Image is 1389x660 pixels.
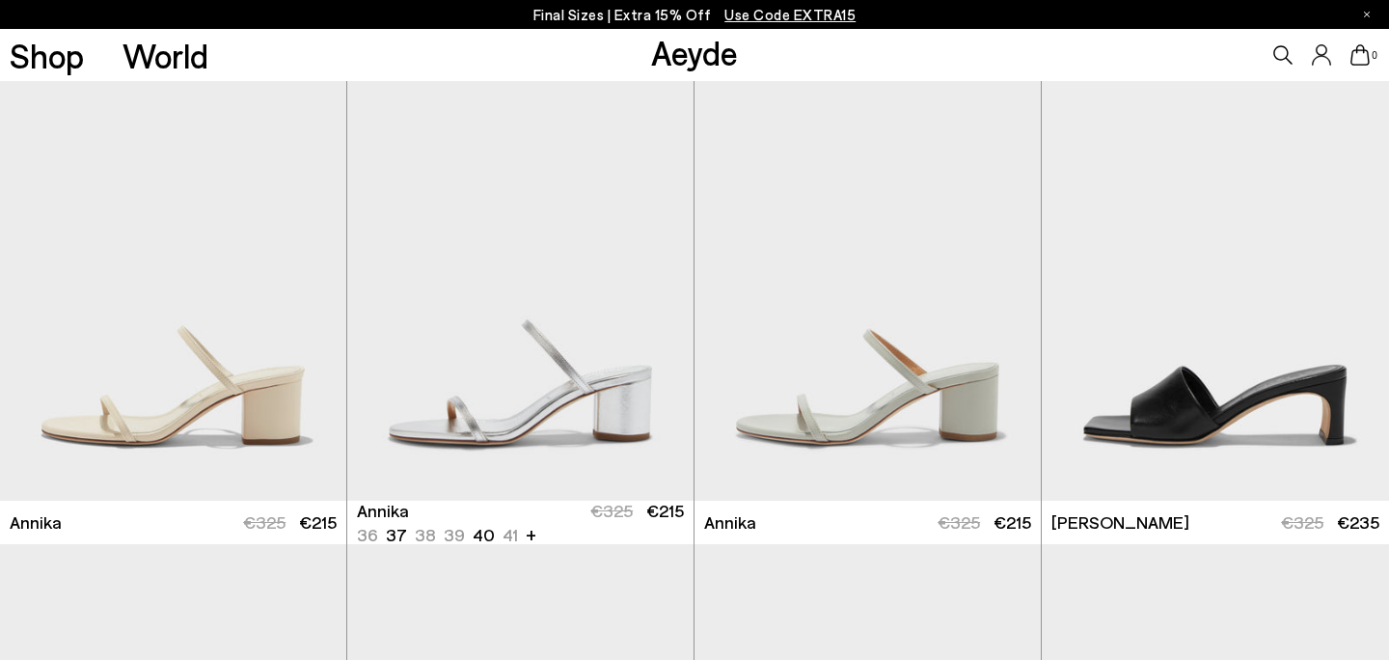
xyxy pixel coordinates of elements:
span: Annika [10,510,62,535]
ul: variant [357,523,512,547]
span: €235 [1337,511,1379,533]
span: Annika [357,499,409,523]
li: 40 [473,523,495,547]
span: €325 [243,511,286,533]
span: €215 [299,511,337,533]
a: World [123,39,208,72]
a: Annika €325 €215 [694,501,1041,544]
a: 0 [1350,44,1370,66]
span: €215 [646,500,684,521]
a: Shop [10,39,84,72]
a: [PERSON_NAME] €325 €235 [1042,501,1389,544]
li: + [526,521,536,547]
span: €325 [1281,511,1323,533]
img: Annika Leather Sandals [347,66,694,501]
img: Jeanie Leather Sandals [1042,66,1389,501]
div: 1 / 6 [347,66,694,501]
a: Annika 36 37 38 39 40 41 + €325 €215 [347,501,694,544]
p: Final Sizes | Extra 15% Off [533,3,857,27]
li: 37 [386,523,407,547]
span: Annika [704,510,756,535]
a: Aeyde [651,32,738,72]
span: 0 [1370,50,1379,61]
span: [PERSON_NAME] [1051,510,1189,535]
span: €325 [938,511,980,533]
span: €325 [590,500,633,521]
span: €215 [994,511,1031,533]
span: Navigate to /collections/ss25-final-sizes [724,6,856,23]
a: Next slide Previous slide [347,66,694,501]
img: Annika Leather Sandals [694,66,1041,501]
